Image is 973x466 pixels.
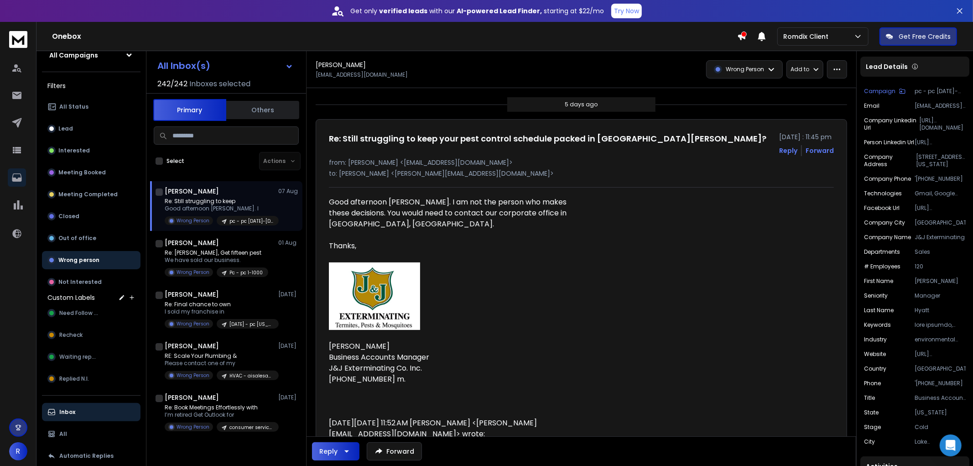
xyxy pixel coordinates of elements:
button: Interested [42,141,140,160]
p: consumer service 3 [229,424,273,431]
p: Title [864,394,875,402]
button: Closed [42,207,140,225]
button: R [9,442,27,461]
p: Facebook Url [864,204,900,212]
button: Reply [312,442,359,461]
p: Re: [PERSON_NAME], Get fifteen pest [165,249,268,257]
img: logo [9,31,27,48]
span: Recheck [59,331,83,339]
p: Meeting Booked [58,169,106,176]
p: Re: Final chance to own [165,301,274,308]
p: [URL][DOMAIN_NAME][PERSON_NAME] [915,139,966,146]
p: RE: Scale Your Plumbing & [165,352,274,360]
span: Replied N.I. [59,375,89,382]
h1: [PERSON_NAME] [165,187,219,196]
p: Add to [791,66,809,73]
h1: All Campaigns [49,51,98,60]
p: Phone [864,380,881,387]
p: Person Linkedin Url [864,139,914,146]
p: Campaign [864,88,895,95]
p: Manager [915,292,966,299]
p: Country [864,365,886,372]
p: Departments [864,248,900,256]
button: Lead [42,120,140,138]
button: Meeting Completed [42,185,140,204]
p: pc - pc [DATE]-[DATE] [229,218,273,225]
div: Open Intercom Messenger [940,435,962,456]
div: Reply [319,447,338,456]
div: Domain Overview [35,54,82,60]
p: [DATE] : 11:45 pm [779,132,834,141]
p: Pc - pc 1-1000 [229,269,263,276]
p: Wrong Person [177,372,209,379]
div: J&J Exterminating Co. Inc. [329,363,595,374]
strong: verified leads [379,6,427,16]
button: Recheck [42,326,140,344]
p: All [59,430,67,438]
p: Lead Details [866,62,908,71]
button: Need Follow up [42,304,140,322]
p: [URL][DOMAIN_NAME] [915,204,966,212]
p: [EMAIL_ADDRESS][DOMAIN_NAME] [915,102,966,110]
p: [DATE] [278,342,299,350]
h1: [PERSON_NAME] [165,238,219,247]
p: to: [PERSON_NAME] <[PERSON_NAME][EMAIL_ADDRESS][DOMAIN_NAME]> [329,169,834,178]
img: website_grey.svg [15,24,22,31]
strong: AI-powered Lead Finder, [457,6,542,16]
p: Seniority [864,292,888,299]
p: Closed [58,213,79,220]
p: Wrong Person [177,424,209,430]
button: Wrong person [42,251,140,269]
button: All Inbox(s) [150,57,301,75]
p: [EMAIL_ADDRESS][DOMAIN_NAME] [316,71,408,79]
p: [DATE] [278,291,299,298]
button: Automatic Replies [42,447,140,465]
button: Others [226,100,299,120]
h1: All Inbox(s) [157,61,210,70]
div: Thanks, [329,241,595,251]
div: [PERSON_NAME] [329,341,595,352]
button: Try Now [611,4,642,18]
button: All [42,425,140,443]
button: Not Interested [42,273,140,291]
p: Technologies [864,190,902,197]
div: Domain: [URL] [24,24,65,31]
p: I sold my franchise in [165,308,274,315]
p: Not Interested [58,278,102,286]
button: Campaign [864,88,905,95]
p: [GEOGRAPHIC_DATA] [915,219,966,226]
p: Romdix Client [783,32,832,41]
p: pc - pc [DATE]-[DATE] [915,88,966,95]
p: [STREET_ADDRESS][US_STATE] [916,153,966,168]
p: Out of office [58,235,96,242]
img: tab_domain_overview_orange.svg [25,53,32,60]
p: 5 days ago [565,101,598,108]
p: Automatic Replies [59,452,114,460]
p: Company Linkedin Url [864,117,919,131]
p: Get Free Credits [899,32,951,41]
p: Meeting Completed [58,191,118,198]
p: Company Name [864,234,911,241]
button: Waiting reply [42,348,140,366]
div: Forward [806,146,834,155]
div: v 4.0.25 [26,15,45,22]
p: 07 Aug [278,188,299,195]
button: Replied N.I. [42,370,140,388]
div: [DATE][DATE] 11:52 AM [PERSON_NAME] <[PERSON_NAME][EMAIL_ADDRESS][DOMAIN_NAME]> wrote: [329,418,595,440]
h1: Onebox [52,31,737,42]
h3: Inboxes selected [189,79,250,89]
h1: Re: Still struggling to keep your pest control schedule packed in [GEOGRAPHIC_DATA][PERSON_NAME]? [329,132,766,145]
p: Lake [PERSON_NAME] [915,438,966,445]
p: '[PHONE_NUMBER] [915,380,966,387]
p: '[PHONE_NUMBER] [915,175,966,183]
p: [PERSON_NAME] [915,278,966,285]
p: [GEOGRAPHIC_DATA] [915,365,966,372]
p: from: [PERSON_NAME] <[EMAIL_ADDRESS][DOMAIN_NAME]> [329,158,834,167]
p: Interested [58,147,90,154]
h1: [PERSON_NAME] [165,341,219,351]
p: Company Address [864,153,916,168]
p: Wrong Person [726,66,764,73]
p: Wrong Person [177,269,209,276]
